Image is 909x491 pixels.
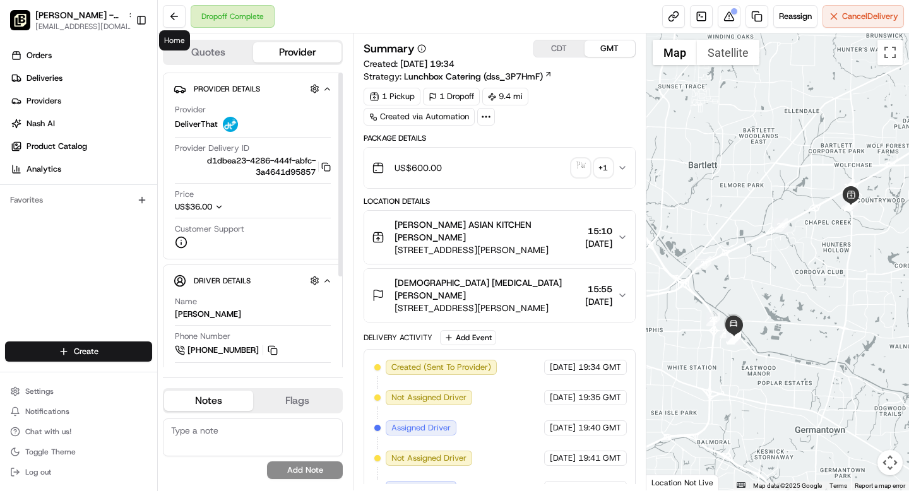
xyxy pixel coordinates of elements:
span: Chat with us! [25,427,71,437]
button: Provider Details [174,78,332,99]
a: Created via Automation [364,108,475,126]
span: [DATE] [585,295,612,308]
a: Product Catalog [5,136,157,157]
span: Provider Delivery ID [175,143,249,154]
span: [DATE] 19:34 [400,58,454,69]
span: Providers [27,95,61,107]
span: Created (Sent To Provider) [391,362,491,373]
span: Not Assigned Driver [391,392,466,403]
span: Not Assigned Driver [391,453,466,464]
div: + 1 [595,159,612,177]
div: 21 [698,256,711,270]
a: Terms (opens in new tab) [829,482,847,489]
div: 20 [774,218,788,232]
button: signature_proof_of_delivery image+1 [572,159,612,177]
span: Orders [27,50,52,61]
button: Log out [5,463,152,481]
a: Deliveries [5,68,157,88]
button: Keyboard shortcuts [737,482,746,488]
span: US$600.00 [395,162,442,174]
div: 9.4 mi [482,88,528,105]
div: [PERSON_NAME] [175,309,241,320]
div: Home [159,30,190,50]
button: Show satellite imagery [697,40,759,65]
span: Create [74,346,98,357]
span: Nash AI [27,118,55,129]
button: CancelDelivery [823,5,904,28]
button: Notifications [5,403,152,420]
img: profile_deliverthat_partner.png [223,117,238,132]
div: 1 Dropoff [423,88,480,105]
span: [PHONE_NUMBER] [187,345,259,356]
button: [DEMOGRAPHIC_DATA] [MEDICAL_DATA] [PERSON_NAME][STREET_ADDRESS][PERSON_NAME]15:55[DATE] [364,269,634,322]
a: Report a map error [855,482,905,489]
span: Assigned Driver [391,422,451,434]
span: US$36.00 [175,201,212,212]
button: Quotes [164,42,253,62]
button: Create [5,341,152,362]
span: 15:10 [585,225,612,237]
img: Google [650,474,691,490]
button: Flags [253,391,342,411]
a: Orders [5,45,157,66]
span: Toggle Theme [25,447,76,457]
button: Settings [5,382,152,400]
div: 19 [841,179,855,193]
div: 29 [727,330,740,344]
div: Delivery Activity [364,333,432,343]
span: Map data ©2025 Google [753,482,822,489]
div: 36 [727,330,741,344]
div: 11 [841,196,855,210]
div: Package Details [364,133,635,143]
button: Notes [164,391,253,411]
div: 22 [706,312,720,326]
a: Providers [5,91,157,111]
span: Price [175,189,194,200]
button: Show street map [653,40,697,65]
span: [STREET_ADDRESS][PERSON_NAME] [395,244,579,256]
a: Lunchbox Catering (dss_3P7HmF) [404,70,552,83]
span: Phone Number [175,331,230,342]
span: Driver Details [194,276,251,286]
span: Product Catalog [27,141,87,152]
span: 19:40 GMT [578,422,621,434]
button: [PERSON_NAME] - Countrywood [GEOGRAPHIC_DATA] [35,9,122,21]
span: DeliverThat [175,119,218,130]
div: Favorites [5,190,152,210]
button: Chat with us! [5,423,152,441]
button: Toggle Theme [5,443,152,461]
span: Settings [25,386,54,396]
button: US$36.00 [175,201,286,213]
span: 19:34 GMT [578,362,621,373]
div: Location Details [364,196,635,206]
div: 1 Pickup [364,88,420,105]
span: Reassign [779,11,812,22]
img: signature_proof_of_delivery image [572,159,590,177]
button: CDT [534,40,585,57]
span: Customer Support [175,223,244,235]
span: Analytics [27,163,61,175]
span: Deliveries [27,73,62,84]
span: Provider Details [194,84,260,94]
span: Name [175,296,197,307]
span: [DATE] [550,362,576,373]
button: Pei Wei - Countrywood Memphis[PERSON_NAME] - Countrywood [GEOGRAPHIC_DATA][EMAIL_ADDRESS][DOMAIN_... [5,5,131,35]
span: 19:35 GMT [578,392,621,403]
a: Analytics [5,159,157,179]
button: [EMAIL_ADDRESS][DOMAIN_NAME] [35,21,136,32]
button: Toggle fullscreen view [877,40,903,65]
span: [PERSON_NAME] ASIAN KITCHEN [PERSON_NAME] [395,218,579,244]
span: [DATE] [585,237,612,250]
span: Provider [175,104,206,115]
a: Nash AI [5,114,157,134]
div: Strategy: [364,70,552,83]
button: d1dbea23-4286-444f-abfc-3a4641d95857 [175,155,331,178]
button: Driver Details [174,270,332,291]
button: Reassign [773,5,817,28]
button: Map camera controls [877,450,903,475]
div: 23 [720,324,734,338]
span: [DEMOGRAPHIC_DATA] [MEDICAL_DATA] [PERSON_NAME] [395,276,579,302]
